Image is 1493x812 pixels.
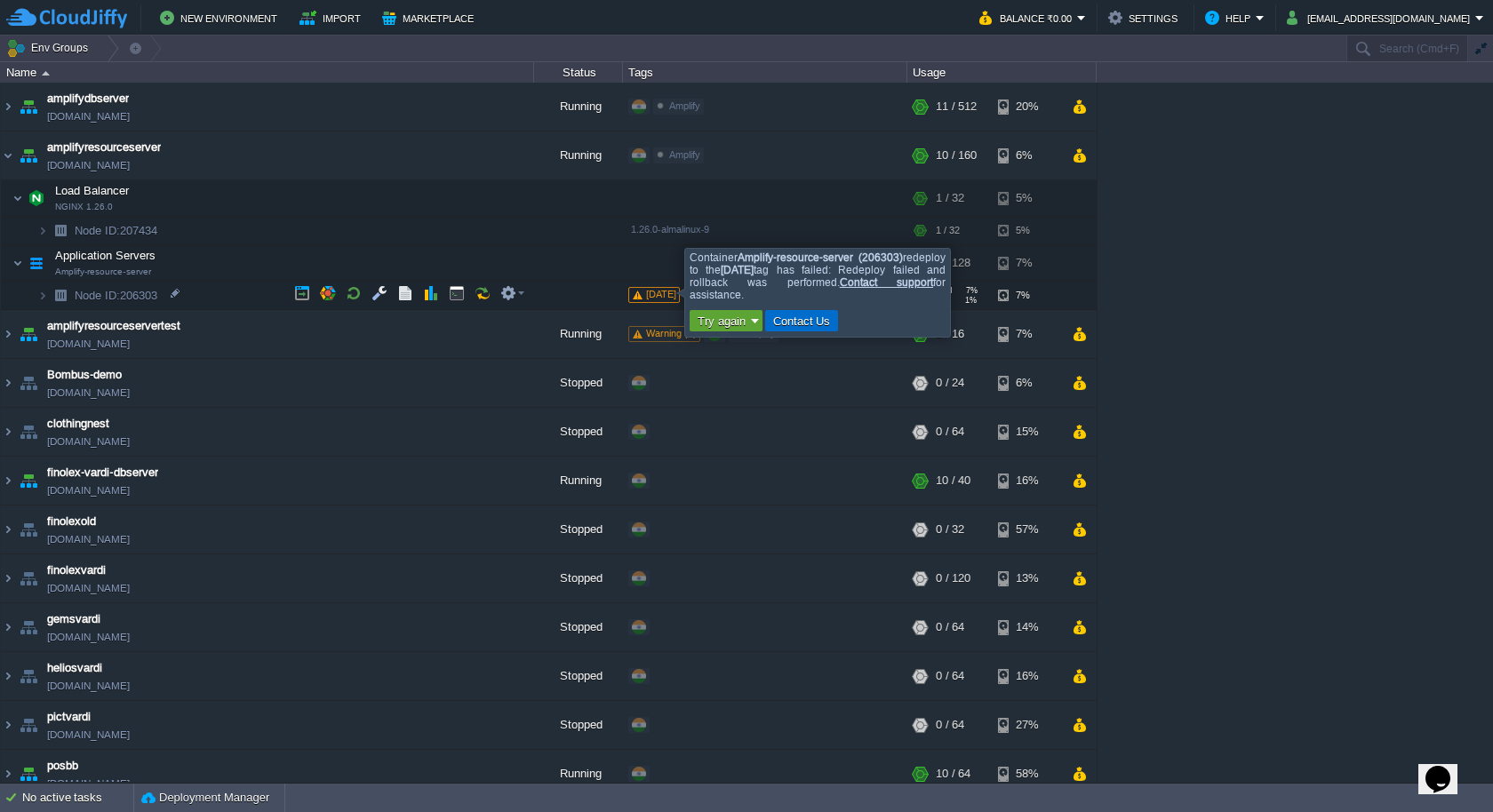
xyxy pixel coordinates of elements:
[998,217,1056,244] div: 5%
[998,506,1056,553] div: 57%
[47,464,158,482] a: finolex-vardi-dbserver
[75,224,120,237] span: Node ID:
[47,415,109,433] span: clothingnest
[534,750,623,798] div: Running
[1,603,15,651] img: AMDAwAAAACH5BAEAAAAALAAAAAABAAEAAAICRAEAOw==
[1,701,15,749] img: AMDAwAAAACH5BAEAAAAALAAAAAABAAEAAAICRAEAOw==
[53,248,158,263] span: Application Servers
[1,506,15,553] img: AMDAwAAAACH5BAEAAAAALAAAAAABAAEAAAICRAEAOw==
[936,603,964,651] div: 0 / 64
[53,184,132,197] a: Load BalancerNGINX 1.26.0
[47,156,130,174] a: [DOMAIN_NAME]
[936,83,977,131] div: 11 / 512
[47,561,106,579] a: finolexvardi
[998,282,1056,309] div: 7%
[47,433,130,450] a: [DOMAIN_NAME]
[16,652,41,700] img: AMDAwAAAACH5BAEAAAAALAAAAAABAAEAAAICRAEAOw==
[534,554,623,602] div: Stopped
[1,83,15,131] img: AMDAwAAAACH5BAEAAAAALAAAAAABAAEAAAICRAEAOw==
[141,789,269,807] button: Deployment Manager
[936,652,964,700] div: 0 / 64
[53,183,132,198] span: Load Balancer
[2,62,533,83] div: Name
[998,652,1056,700] div: 16%
[631,224,709,235] span: 1.26.0-almalinux-9
[16,506,41,553] img: AMDAwAAAACH5BAEAAAAALAAAAAABAAEAAAICRAEAOw==
[534,652,623,700] div: Stopped
[646,289,676,299] span: [DATE]
[534,310,623,358] div: Running
[73,288,160,303] a: Node ID:206303
[37,282,48,309] img: AMDAwAAAACH5BAEAAAAALAAAAAABAAEAAAICRAEAOw==
[6,7,127,29] img: CloudJiffy
[1,131,15,179] img: AMDAwAAAACH5BAEAAAAALAAAAAABAAEAAAICRAEAOw==
[534,457,623,505] div: Running
[998,83,1056,131] div: 20%
[73,223,160,238] a: Node ID:207434
[47,775,130,792] a: [DOMAIN_NAME]
[47,335,130,353] a: [DOMAIN_NAME]
[47,107,130,125] span: [DOMAIN_NAME]
[534,131,623,179] div: Running
[768,313,836,329] button: Contact Us
[936,506,964,553] div: 0 / 32
[721,264,754,276] b: [DATE]
[1287,7,1475,28] button: [EMAIL_ADDRESS][DOMAIN_NAME]
[48,282,73,309] img: AMDAwAAAACH5BAEAAAAALAAAAAABAAEAAAICRAEAOw==
[936,408,964,456] div: 0 / 64
[47,610,100,628] a: gemsvardi
[534,408,623,456] div: Stopped
[960,286,978,295] span: 7%
[936,554,970,602] div: 0 / 120
[669,100,700,111] span: Amplify
[47,628,130,646] a: [DOMAIN_NAME]
[24,180,49,216] img: AMDAwAAAACH5BAEAAAAALAAAAAABAAEAAAICRAEAOw==
[936,359,964,407] div: 0 / 24
[1,359,15,407] img: AMDAwAAAACH5BAEAAAAALAAAAAABAAEAAAICRAEAOw==
[47,90,129,107] a: amplifydbserver
[16,554,41,602] img: AMDAwAAAACH5BAEAAAAALAAAAAABAAEAAAICRAEAOw==
[690,251,946,334] div: Container redeploy to the tag has failed: Redeploy failed and rollback was performed. for assista...
[16,603,41,651] img: AMDAwAAAACH5BAEAAAAALAAAAAABAAEAAAICRAEAOw==
[1418,741,1475,794] iframe: chat widget
[12,180,23,216] img: AMDAwAAAACH5BAEAAAAALAAAAAABAAEAAAICRAEAOw==
[47,659,102,677] a: heliosvardi
[42,71,50,76] img: AMDAwAAAACH5BAEAAAAALAAAAAABAAEAAAICRAEAOw==
[22,784,133,812] div: No active tasks
[1205,7,1256,28] button: Help
[47,139,161,156] a: amplifyresourceserver
[936,217,960,244] div: 1 / 32
[908,62,1096,83] div: Usage
[936,131,977,179] div: 10 / 160
[47,726,130,744] a: [DOMAIN_NAME]
[998,180,1056,216] div: 5%
[738,251,903,264] b: Amplify-resource-server (206303)
[534,603,623,651] div: Stopped
[16,750,41,798] img: AMDAwAAAACH5BAEAAAAALAAAAAABAAEAAAICRAEAOw==
[55,267,151,277] span: Amplify-resource-server
[998,750,1056,798] div: 58%
[12,245,23,281] img: AMDAwAAAACH5BAEAAAAALAAAAAABAAEAAAICRAEAOw==
[55,202,113,212] span: NGINX 1.26.0
[840,276,933,289] a: Contact support
[646,328,697,338] span: Warning (1)
[47,317,180,335] a: amplifyresourceservertest
[1,457,15,505] img: AMDAwAAAACH5BAEAAAAALAAAAAABAAEAAAICRAEAOw==
[534,83,623,131] div: Running
[47,513,96,530] a: finolexold
[47,384,130,402] a: [DOMAIN_NAME]
[47,366,122,384] a: Bombus-demo
[47,579,130,597] a: [DOMAIN_NAME]
[1,408,15,456] img: AMDAwAAAACH5BAEAAAAALAAAAAABAAEAAAICRAEAOw==
[998,359,1056,407] div: 6%
[16,310,41,358] img: AMDAwAAAACH5BAEAAAAALAAAAAABAAEAAAICRAEAOw==
[16,408,41,456] img: AMDAwAAAACH5BAEAAAAALAAAAAABAAEAAAICRAEAOw==
[160,7,283,28] button: New Environment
